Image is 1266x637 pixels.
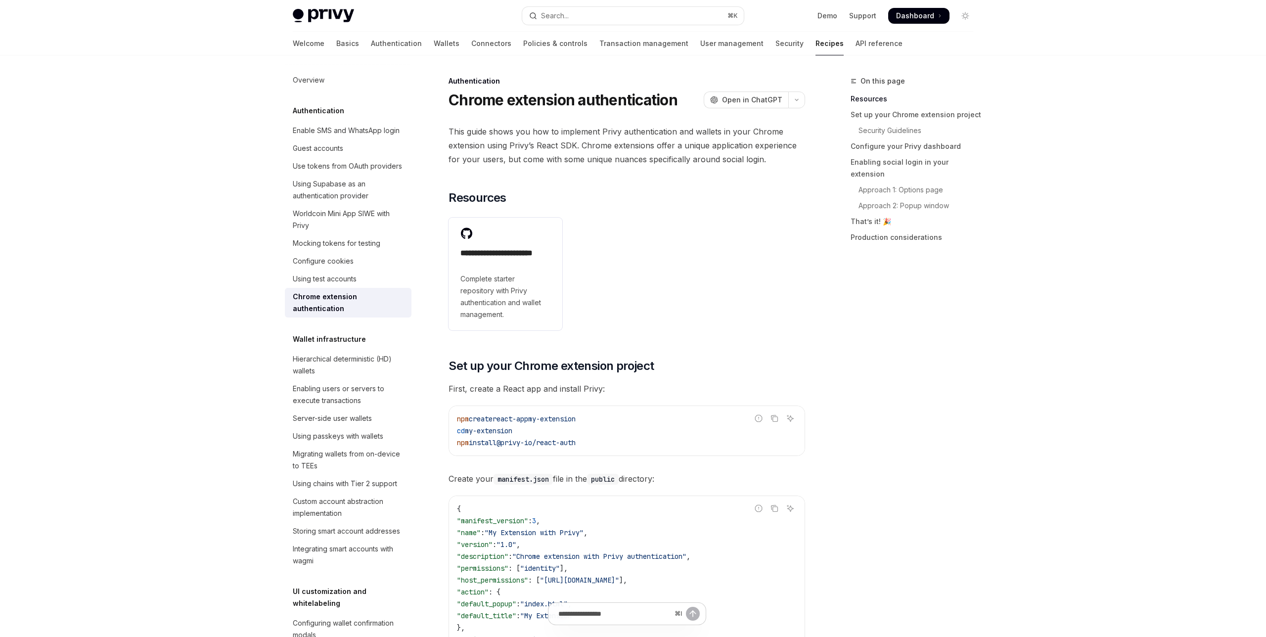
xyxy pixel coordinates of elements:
a: Wallets [434,32,459,55]
div: Using test accounts [293,273,357,285]
span: "host_permissions" [457,576,528,585]
span: , [584,528,588,537]
h1: Chrome extension authentication [449,91,678,109]
div: Enabling users or servers to execute transactions [293,383,406,407]
div: Guest accounts [293,142,343,154]
span: , [568,599,572,608]
div: Mocking tokens for testing [293,237,380,249]
a: Transaction management [599,32,688,55]
div: Enable SMS and WhatsApp login [293,125,400,136]
a: Using chains with Tier 2 support [285,475,411,493]
span: npm [457,438,469,447]
button: Open search [522,7,744,25]
div: Server-side user wallets [293,412,372,424]
span: ⌘ K [727,12,738,20]
span: create [469,414,493,423]
a: API reference [856,32,903,55]
a: Configure your Privy dashboard [851,138,981,154]
a: Migrating wallets from on-device to TEEs [285,445,411,475]
a: Authentication [371,32,422,55]
a: Connectors [471,32,511,55]
a: Custom account abstraction implementation [285,493,411,522]
a: Support [849,11,876,21]
span: "name" [457,528,481,537]
div: Authentication [449,76,805,86]
a: Security [775,32,804,55]
span: "1.0" [497,540,516,549]
a: Demo [817,11,837,21]
button: Ask AI [784,412,797,425]
a: Guest accounts [285,139,411,157]
a: Security Guidelines [851,123,981,138]
h5: Wallet infrastructure [293,333,366,345]
a: Storing smart account addresses [285,522,411,540]
a: Integrating smart accounts with wagmi [285,540,411,570]
button: Toggle dark mode [957,8,973,24]
a: Worldcoin Mini App SIWE with Privy [285,205,411,234]
a: That’s it! 🎉 [851,214,981,229]
a: **** **** **** **** ****Complete starter repository with Privy authentication and wallet management. [449,218,562,330]
a: Resources [851,91,981,107]
span: cd [457,426,465,435]
h5: Authentication [293,105,344,117]
span: "permissions" [457,564,508,573]
a: Approach 1: Options page [851,182,981,198]
span: : [481,528,485,537]
span: install [469,438,497,447]
span: @privy-io/react-auth [497,438,576,447]
span: This guide shows you how to implement Privy authentication and wallets in your Chrome extension u... [449,125,805,166]
span: Set up your Chrome extension project [449,358,654,374]
span: : [516,599,520,608]
span: : [508,552,512,561]
code: manifest.json [494,474,553,485]
a: Dashboard [888,8,949,24]
a: Configure cookies [285,252,411,270]
span: my-extension [465,426,512,435]
div: Using Supabase as an authentication provider [293,178,406,202]
span: : [528,516,532,525]
span: { [457,504,461,513]
span: "manifest_version" [457,516,528,525]
div: Chrome extension authentication [293,291,406,315]
div: Custom account abstraction implementation [293,496,406,519]
span: : [ [508,564,520,573]
button: Report incorrect code [752,502,765,515]
div: Using passkeys with wallets [293,430,383,442]
span: "Chrome extension with Privy authentication" [512,552,686,561]
button: Send message [686,607,700,621]
button: Copy the contents from the code block [768,502,781,515]
span: 3 [532,516,536,525]
a: Enabling social login in your extension [851,154,981,182]
span: "description" [457,552,508,561]
span: "[URL][DOMAIN_NAME]" [540,576,619,585]
a: Set up your Chrome extension project [851,107,981,123]
span: , [686,552,690,561]
div: Integrating smart accounts with wagmi [293,543,406,567]
div: Using chains with Tier 2 support [293,478,397,490]
a: Policies & controls [523,32,588,55]
a: Production considerations [851,229,981,245]
button: Open in ChatGPT [704,91,788,108]
div: Migrating wallets from on-device to TEEs [293,448,406,472]
span: , [536,516,540,525]
h5: UI customization and whitelabeling [293,586,411,609]
a: Using passkeys with wallets [285,427,411,445]
span: : [493,540,497,549]
span: Resources [449,190,506,206]
input: Ask a question... [558,603,671,625]
a: Hierarchical deterministic (HD) wallets [285,350,411,380]
span: my-extension [528,414,576,423]
a: Mocking tokens for testing [285,234,411,252]
a: Enabling users or servers to execute transactions [285,380,411,409]
code: public [587,474,619,485]
div: Search... [541,10,569,22]
a: Welcome [293,32,324,55]
span: First, create a React app and install Privy: [449,382,805,396]
span: : { [489,588,500,596]
div: Overview [293,74,324,86]
span: "My Extension with Privy" [485,528,584,537]
span: , [516,540,520,549]
a: Basics [336,32,359,55]
span: On this page [860,75,905,87]
span: "default_popup" [457,599,516,608]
